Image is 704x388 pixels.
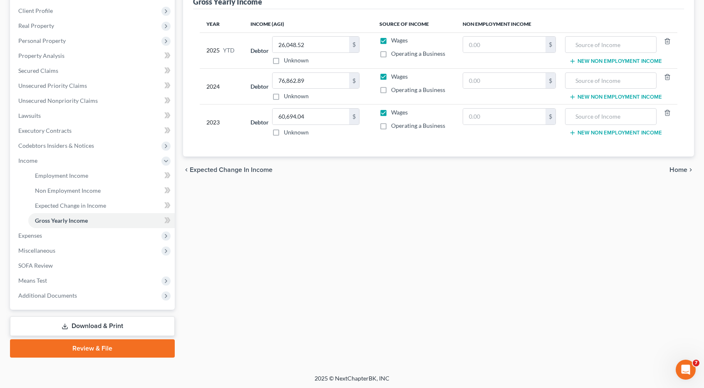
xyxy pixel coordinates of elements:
[391,86,445,93] span: Operating a Business
[206,72,237,101] div: 2024
[273,109,349,124] input: 0.00
[18,112,41,119] span: Lawsuits
[284,56,309,65] label: Unknown
[391,122,445,129] span: Operating a Business
[463,109,545,124] input: 0.00
[18,277,47,284] span: Means Test
[545,109,555,124] div: $
[28,213,175,228] a: Gross Yearly Income
[463,73,545,89] input: 0.00
[391,50,445,57] span: Operating a Business
[463,37,545,52] input: 0.00
[35,187,101,194] span: Non Employment Income
[373,16,456,32] th: Source of Income
[570,109,652,124] input: Source of Income
[35,172,88,179] span: Employment Income
[18,97,98,104] span: Unsecured Nonpriority Claims
[12,258,175,273] a: SOFA Review
[569,94,662,100] button: New Non Employment Income
[18,52,64,59] span: Property Analysis
[273,73,349,89] input: 0.00
[35,217,88,224] span: Gross Yearly Income
[28,198,175,213] a: Expected Change in Income
[183,167,273,173] button: chevron_left Expected Change in Income
[284,128,309,137] label: Unknown
[687,167,694,173] i: chevron_right
[545,73,555,89] div: $
[391,73,408,80] span: Wages
[12,63,175,78] a: Secured Claims
[18,82,87,89] span: Unsecured Priority Claims
[456,16,677,32] th: Non Employment Income
[669,167,694,173] button: Home chevron_right
[12,48,175,63] a: Property Analysis
[244,16,373,32] th: Income (AGI)
[391,109,408,116] span: Wages
[10,316,175,336] a: Download & Print
[18,127,72,134] span: Executory Contracts
[12,123,175,138] a: Executory Contracts
[250,118,269,127] label: Debtor
[12,108,175,123] a: Lawsuits
[676,360,696,380] iframe: Intercom live chat
[570,37,652,52] input: Source of Income
[349,73,359,89] div: $
[570,73,652,89] input: Source of Income
[545,37,555,52] div: $
[18,142,94,149] span: Codebtors Insiders & Notices
[18,67,58,74] span: Secured Claims
[190,167,273,173] span: Expected Change in Income
[28,168,175,183] a: Employment Income
[18,292,77,299] span: Additional Documents
[28,183,175,198] a: Non Employment Income
[18,37,66,44] span: Personal Property
[569,58,662,65] button: New Non Employment Income
[273,37,349,52] input: 0.00
[569,129,662,136] button: New Non Employment Income
[18,262,53,269] span: SOFA Review
[35,202,106,209] span: Expected Change in Income
[200,16,244,32] th: Year
[693,360,699,366] span: 7
[18,7,53,14] span: Client Profile
[206,108,237,137] div: 2023
[18,22,54,29] span: Real Property
[18,247,55,254] span: Miscellaneous
[349,109,359,124] div: $
[12,93,175,108] a: Unsecured Nonpriority Claims
[18,157,37,164] span: Income
[669,167,687,173] span: Home
[12,78,175,93] a: Unsecured Priority Claims
[250,82,269,91] label: Debtor
[349,37,359,52] div: $
[391,37,408,44] span: Wages
[18,232,42,239] span: Expenses
[223,46,235,55] span: YTD
[183,167,190,173] i: chevron_left
[250,46,269,55] label: Debtor
[206,36,237,65] div: 2025
[284,92,309,100] label: Unknown
[10,339,175,358] a: Review & File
